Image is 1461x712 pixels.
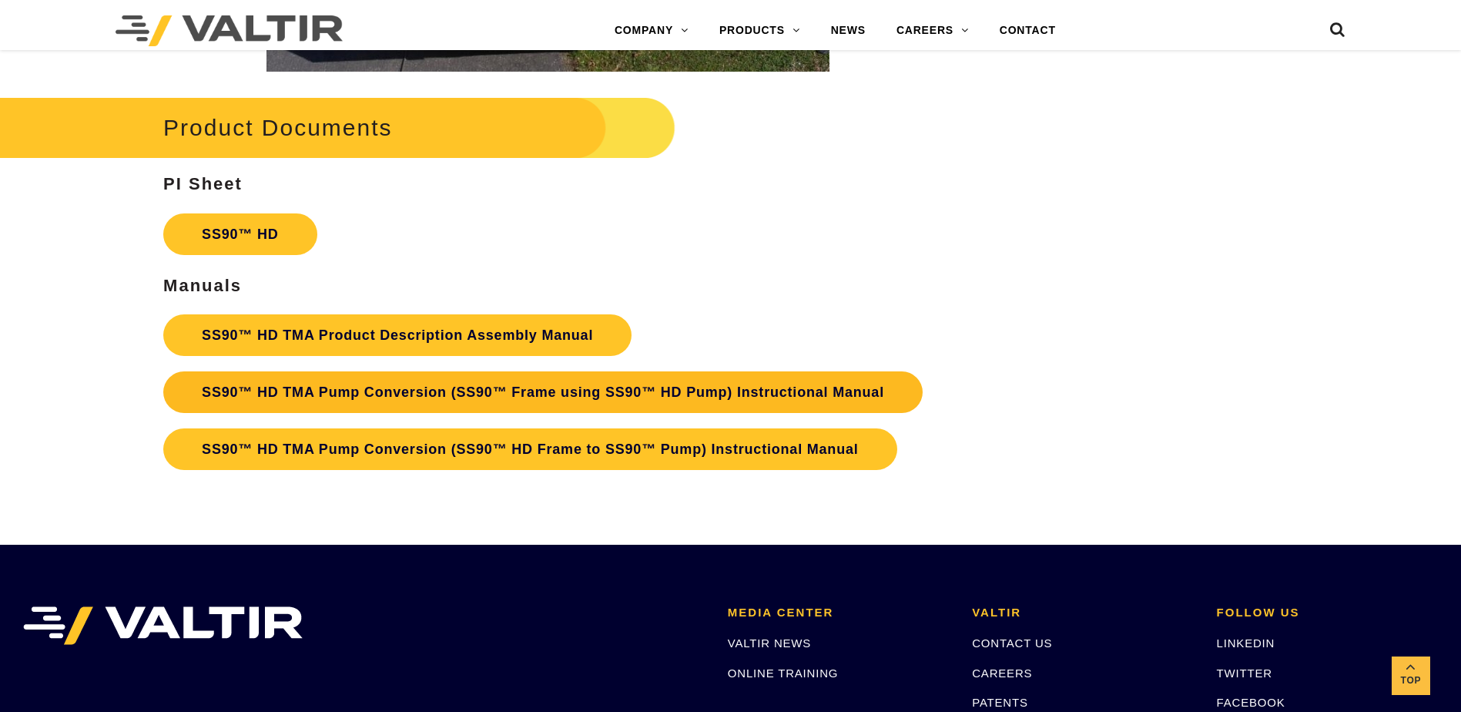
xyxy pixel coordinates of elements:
a: Top [1392,657,1430,695]
a: NEWS [816,15,881,46]
a: PRODUCTS [704,15,816,46]
a: SS90™ HD [163,213,317,255]
a: CAREERS [972,667,1032,680]
strong: PI Sheet [163,174,243,193]
a: COMPANY [599,15,704,46]
a: SS90™ HD TMA Pump Conversion (SS90™ HD Frame to SS90™ Pump) Instructional Manual [163,428,896,470]
a: ONLINE TRAINING [728,667,838,680]
a: VALTIR NEWS [728,636,811,650]
a: CONTACT [984,15,1071,46]
span: Top [1392,672,1430,690]
a: CONTACT US [972,636,1052,650]
a: TWITTER [1217,667,1272,680]
a: CAREERS [881,15,984,46]
a: LINKEDIN [1217,636,1275,650]
a: SS90™ HD TMA Pump Conversion (SS90™ Frame using SS90™ HD Pump) Instructional Manual [163,371,923,413]
a: PATENTS [972,696,1028,709]
h2: VALTIR [972,606,1193,620]
h2: MEDIA CENTER [728,606,949,620]
strong: Manuals [163,276,242,295]
a: SS90™ HD TMA Product Description Assembly Manual [163,314,632,356]
img: VALTIR [23,606,303,645]
h2: FOLLOW US [1217,606,1438,620]
img: Valtir [116,15,343,46]
a: FACEBOOK [1217,696,1285,709]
